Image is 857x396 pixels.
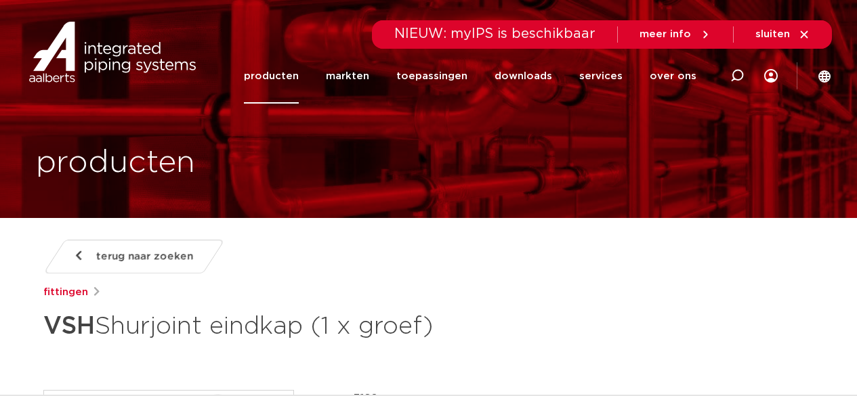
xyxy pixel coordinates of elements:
[244,49,299,104] a: producten
[36,141,195,185] h1: producten
[650,49,696,104] a: over ons
[244,49,696,104] nav: Menu
[396,49,467,104] a: toepassingen
[326,49,369,104] a: markten
[43,314,95,338] strong: VSH
[755,28,810,41] a: sluiten
[43,284,88,301] a: fittingen
[96,246,193,267] span: terug naar zoeken
[394,27,595,41] span: NIEUW: myIPS is beschikbaar
[579,49,623,104] a: services
[764,49,778,104] div: my IPS
[43,240,224,273] a: terug naar zoeken
[495,49,552,104] a: downloads
[43,306,552,347] h1: Shurjoint eindkap (1 x groef)
[755,29,790,39] span: sluiten
[640,29,691,39] span: meer info
[640,28,711,41] a: meer info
